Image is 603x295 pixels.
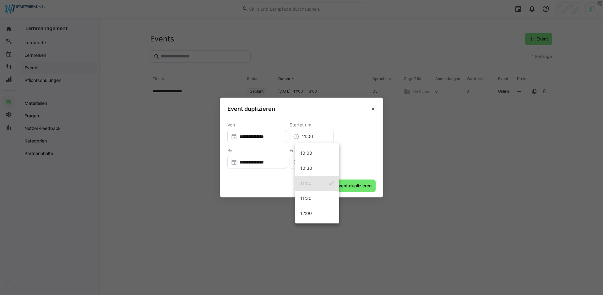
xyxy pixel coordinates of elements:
span: Von [227,122,235,127]
span: Startet um [290,122,311,127]
span: 11:00 [300,180,312,186]
span: 12:00 [300,210,312,217]
button: Event duplizieren [332,180,376,192]
span: 11:30 [300,195,312,201]
span: Bis [227,148,233,153]
span: 10:00 [300,150,312,156]
span: 10:30 [300,165,312,171]
h3: Event duplizieren [227,105,275,112]
span: Event duplizieren [335,183,372,189]
input: 00:00 [299,133,330,140]
span: Endet um [290,148,309,153]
